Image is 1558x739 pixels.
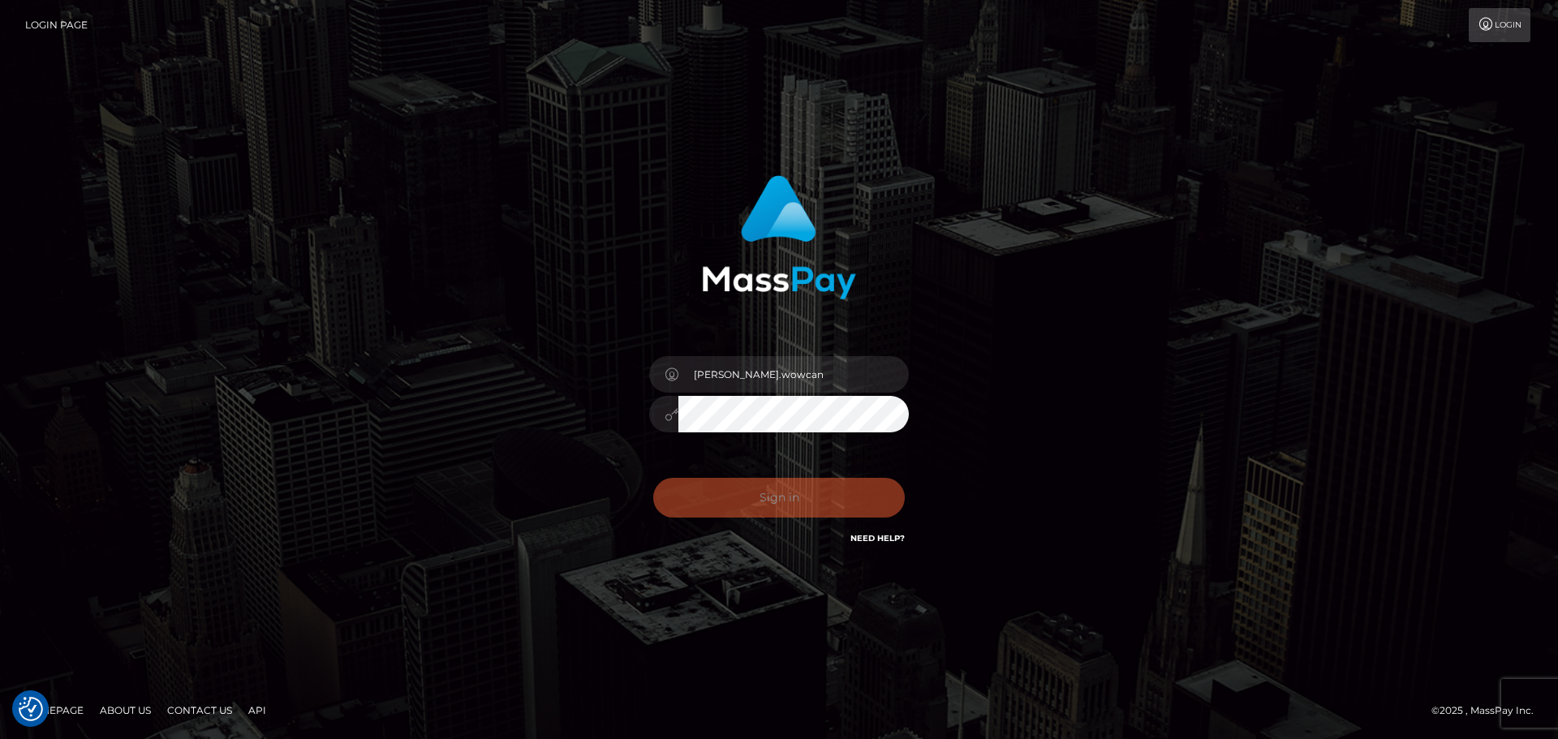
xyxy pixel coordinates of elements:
a: Contact Us [161,698,239,723]
img: Revisit consent button [19,697,43,721]
a: API [242,698,273,723]
div: © 2025 , MassPay Inc. [1431,702,1546,720]
a: About Us [93,698,157,723]
a: Login [1469,8,1530,42]
input: Username... [678,356,909,393]
a: Need Help? [850,533,905,544]
button: Consent Preferences [19,697,43,721]
a: Homepage [18,698,90,723]
img: MassPay Login [702,175,856,299]
a: Login Page [25,8,88,42]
